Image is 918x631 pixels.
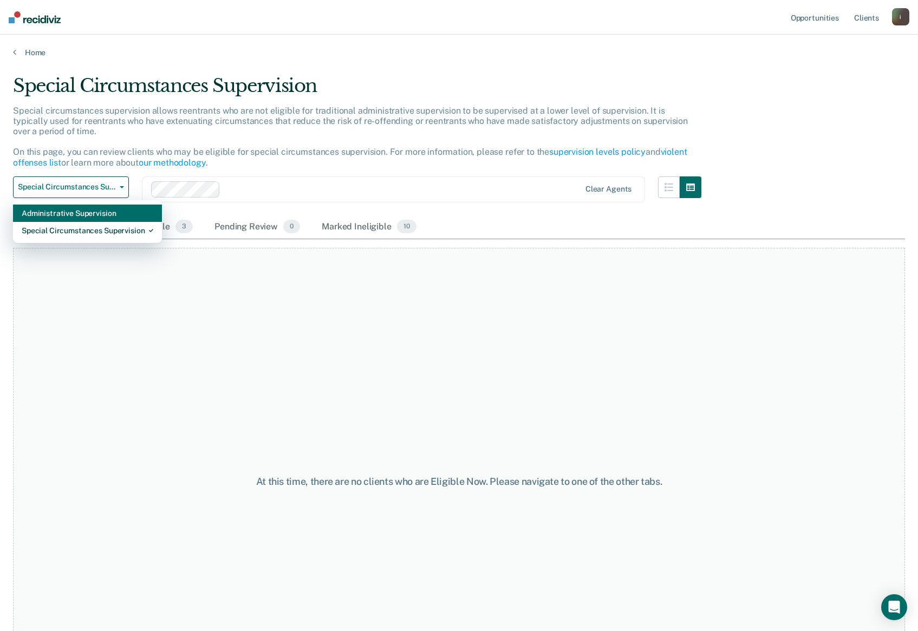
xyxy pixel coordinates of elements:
span: 3 [175,220,193,234]
div: Clear agents [585,185,631,194]
div: Special Circumstances Supervision [13,75,701,106]
div: At this time, there are no clients who are Eligible Now. Please navigate to one of the other tabs. [236,476,682,488]
div: Administrative Supervision [22,205,153,222]
a: violent offenses list [13,147,687,167]
div: Marked Ineligible10 [320,215,418,239]
div: Pending Review0 [212,215,302,239]
a: our methodology [139,157,206,168]
img: Recidiviz [9,11,61,23]
div: Open Intercom Messenger [881,594,907,620]
span: Special Circumstances Supervision [18,182,115,192]
span: 10 [397,220,416,234]
a: supervision levels policy [549,147,646,157]
span: 0 [283,220,300,234]
a: Home [13,48,905,57]
button: Special Circumstances Supervision [13,176,129,198]
div: Special Circumstances Supervision [22,222,153,239]
p: Special circumstances supervision allows reentrants who are not eligible for traditional administ... [13,106,688,168]
button: i [892,8,909,25]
